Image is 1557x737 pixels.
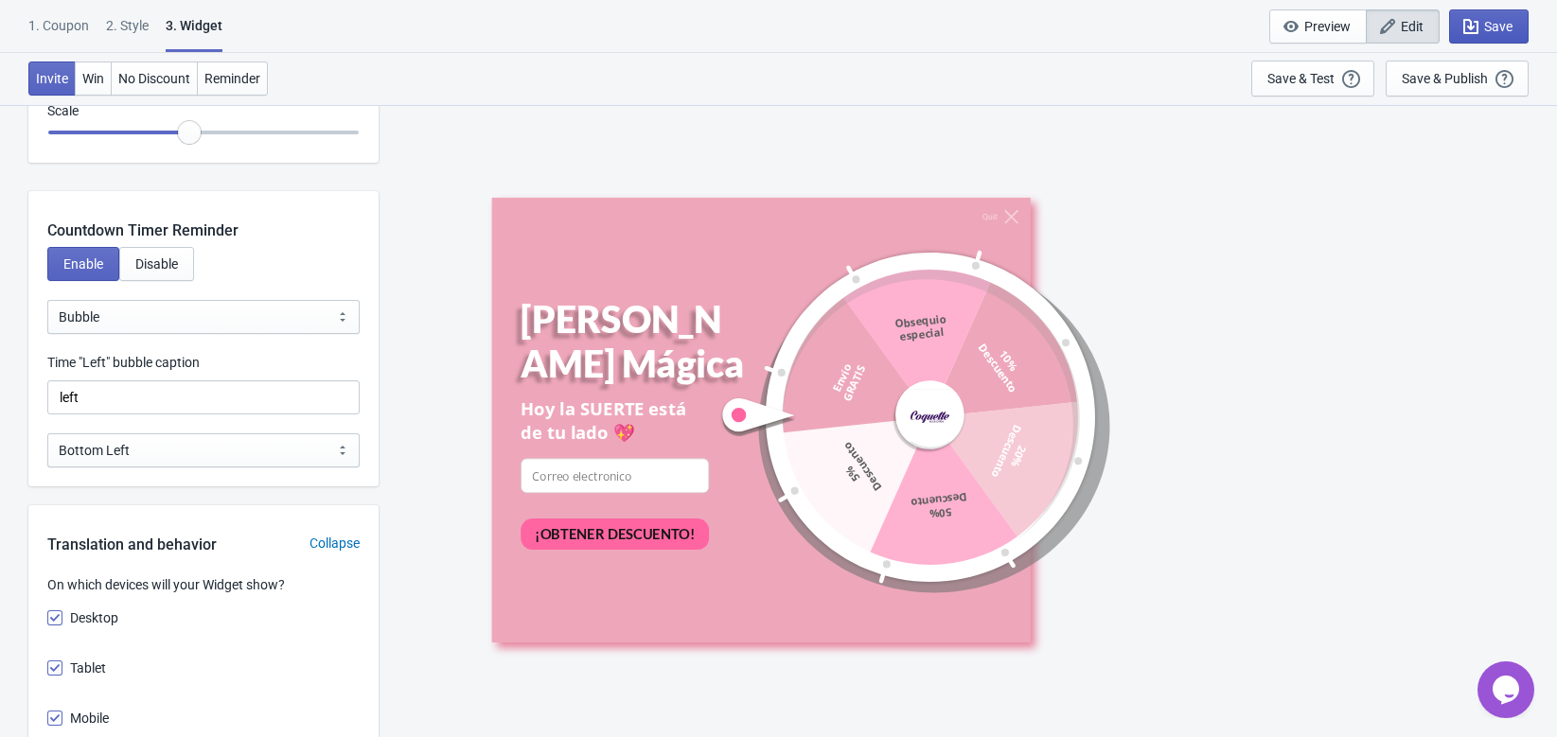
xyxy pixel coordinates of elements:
div: Save & Test [1267,71,1335,86]
span: Enable [63,256,103,272]
input: Correo electronico [521,459,709,494]
span: Save [1484,19,1513,34]
span: No Discount [118,71,190,86]
span: Tablet [70,658,106,677]
div: Quit [982,212,997,221]
div: Save & Publish [1402,71,1488,86]
div: ¡OBTENER DESCUENTO! [535,524,695,543]
span: Mobile [70,709,109,728]
span: Preview [1304,19,1351,34]
button: Enable [47,247,119,281]
span: Reminder [204,71,260,86]
p: Scale [47,101,360,121]
span: Invite [36,71,68,86]
span: Desktop [70,608,118,627]
div: [PERSON_NAME] Mágica [521,297,747,386]
button: Save & Publish [1386,61,1529,97]
span: Disable [135,256,178,272]
button: Save & Test [1251,61,1374,97]
button: Invite [28,61,76,96]
button: Edit [1366,9,1440,44]
div: 3. Widget [166,16,222,52]
div: Hoy la SUERTE está de tu lado 💖 [521,397,709,445]
div: 2 . Style [106,16,149,49]
p: On which devices will your Widget show? [47,575,360,595]
button: Disable [119,247,194,281]
button: Preview [1269,9,1367,44]
button: Win [75,61,112,96]
div: 1. Coupon [28,16,89,49]
iframe: chat widget [1477,661,1538,718]
span: Edit [1401,19,1424,34]
button: Reminder [197,61,268,96]
div: Countdown Timer Reminder [28,191,379,242]
button: Save [1449,9,1529,44]
span: Win [82,71,104,86]
button: No Discount [111,61,198,96]
div: Collapse [291,534,379,553]
label: Time "Left" bubble caption [47,353,200,372]
div: Translation and behavior [28,534,236,556]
